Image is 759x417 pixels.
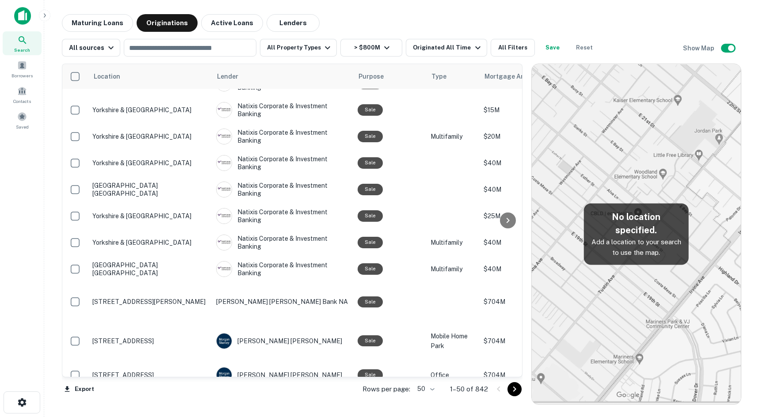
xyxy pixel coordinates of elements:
p: $704M [484,370,572,380]
th: Mortgage Amount [479,64,576,89]
button: Originations [137,14,198,32]
iframe: Chat Widget [715,318,759,360]
div: Natixis Corporate & Investment Banking [216,208,349,224]
button: Export [62,383,96,396]
span: Contacts [13,98,31,105]
p: Multifamily [431,238,475,247]
button: > $800M [340,39,402,57]
div: Sale [358,210,383,221]
img: picture [217,182,232,197]
span: Location [93,71,132,82]
p: $704M [484,297,572,307]
p: Yorkshire & [GEOGRAPHIC_DATA] [92,212,207,220]
button: All Filters [491,39,535,57]
a: Borrowers [3,57,42,81]
button: Active Loans [201,14,263,32]
img: picture [217,208,232,224]
img: picture [217,129,232,144]
p: Office [431,370,475,380]
p: $704M [484,336,572,346]
p: [STREET_ADDRESS] [92,371,207,379]
div: Natixis Corporate & Investment Banking [216,261,349,277]
div: Natixis Corporate & Investment Banking [216,129,349,144]
div: Natixis Corporate & Investment Banking [216,102,349,118]
img: capitalize-icon.png [14,7,31,25]
span: Mortgage Amount [484,71,552,82]
span: Borrowers [11,72,33,79]
button: Lenders [267,14,320,32]
div: Sale [358,369,383,380]
p: $20M [484,132,572,141]
button: Maturing Loans [62,14,133,32]
p: Yorkshire & [GEOGRAPHIC_DATA] [92,239,207,246]
p: $40M [484,185,572,194]
img: picture [217,334,232,349]
img: picture [217,368,232,383]
p: Yorkshire & [GEOGRAPHIC_DATA] [92,133,207,140]
button: Reset [570,39,599,57]
div: All sources [69,42,116,53]
a: Contacts [3,83,42,106]
a: Search [3,31,42,55]
img: map-placeholder.webp [532,64,741,404]
img: picture [217,102,232,118]
div: 50 [414,383,436,395]
div: Originated All Time [413,42,483,53]
button: All Property Types [260,39,337,57]
div: Sale [358,335,383,346]
p: [STREET_ADDRESS] [92,337,207,345]
h5: No location specified. [591,210,682,237]
div: [PERSON_NAME] [PERSON_NAME] [216,333,349,349]
th: Type [426,64,479,89]
th: Lender [212,64,353,89]
p: Mobile Home Park [431,331,475,351]
div: Sale [358,104,383,115]
p: $40M [484,264,572,274]
span: Saved [16,123,29,130]
div: Natixis Corporate & Investment Banking [216,235,349,250]
img: picture [217,262,232,277]
button: Save your search to get updates of matches that match your search criteria. [538,39,567,57]
p: [GEOGRAPHIC_DATA] [GEOGRAPHIC_DATA] [92,261,207,277]
div: Sale [358,237,383,248]
p: Yorkshire & [GEOGRAPHIC_DATA] [92,106,207,114]
p: [STREET_ADDRESS][PERSON_NAME] [92,298,207,306]
div: Natixis Corporate & Investment Banking [216,182,349,197]
p: Add a location to your search to use the map. [591,237,682,258]
div: [PERSON_NAME] [PERSON_NAME] [216,367,349,383]
p: 1–50 of 842 [450,384,488,394]
p: $40M [484,238,572,247]
th: Location [88,64,212,89]
p: $25M [484,211,572,221]
div: Sale [358,263,383,274]
span: Type [431,71,458,82]
button: All sources [62,39,120,57]
button: Go to next page [507,382,522,396]
p: $15M [484,105,572,115]
a: Saved [3,108,42,132]
div: Sale [358,131,383,142]
span: Lender [217,71,238,82]
h6: Show Map [683,43,716,53]
p: Yorkshire & [GEOGRAPHIC_DATA] [92,159,207,167]
img: picture [217,235,232,250]
span: Search [14,46,30,53]
p: Multifamily [431,132,475,141]
div: Sale [358,157,383,168]
img: picture [217,155,232,171]
span: Purpose [359,71,395,82]
div: Sale [358,296,383,307]
p: $40M [484,158,572,168]
button: Originated All Time [406,39,487,57]
div: Sale [358,184,383,195]
p: Multifamily [431,264,475,274]
div: Natixis Corporate & Investment Banking [216,155,349,171]
p: [PERSON_NAME] [PERSON_NAME] Bank NA [216,297,349,307]
p: Rows per page: [362,384,410,394]
p: [GEOGRAPHIC_DATA] [GEOGRAPHIC_DATA] [92,182,207,197]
